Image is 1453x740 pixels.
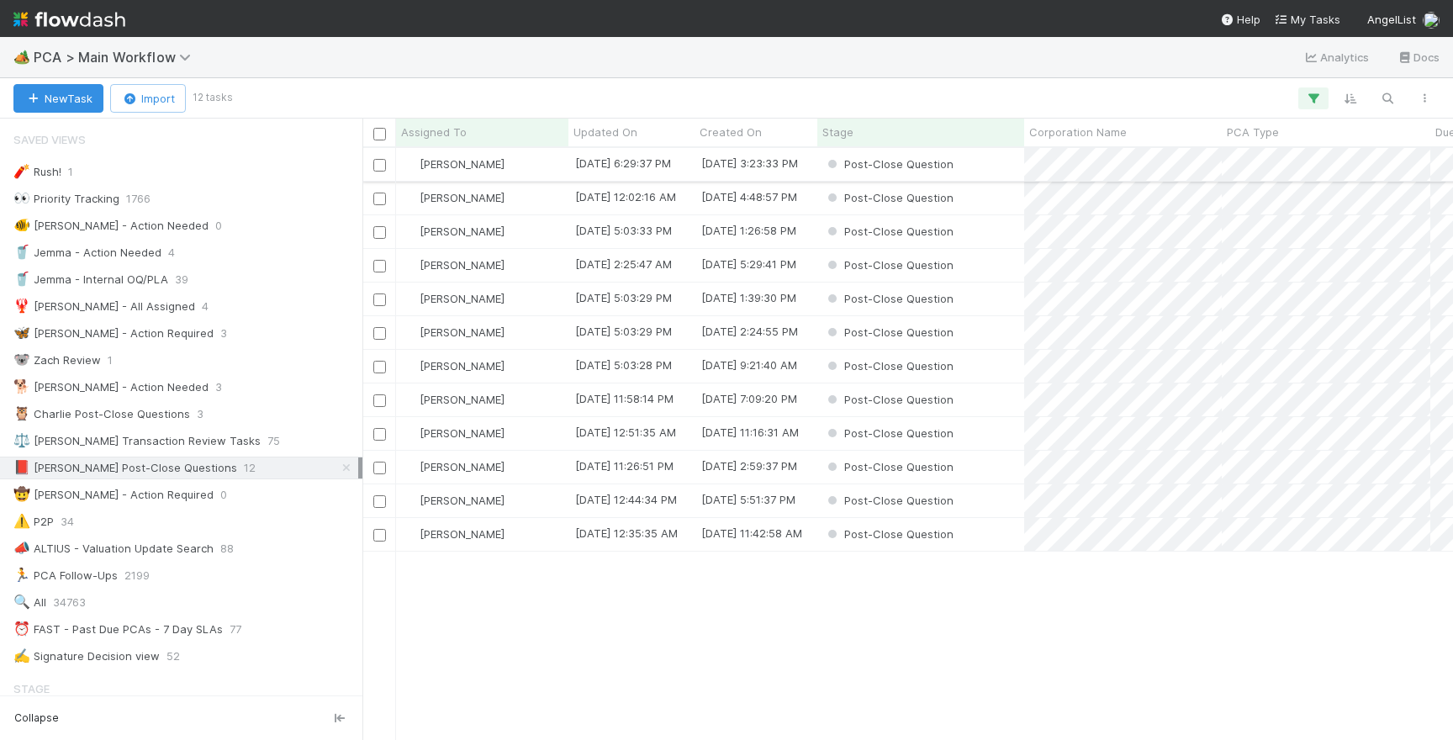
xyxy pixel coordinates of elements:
[403,492,505,509] div: [PERSON_NAME]
[701,525,802,542] div: [DATE] 11:42:58 AM
[13,377,209,398] div: [PERSON_NAME] - Action Needed
[13,123,86,156] span: Saved Views
[575,222,672,239] div: [DATE] 5:03:33 PM
[13,325,30,340] span: 🦋
[404,527,417,541] img: avatar_e1f102a8-6aea-40b1-874c-e2ab2da62ba9.png
[13,514,30,528] span: ⚠️
[166,646,180,667] span: 52
[401,124,467,140] span: Assigned To
[403,156,505,172] div: [PERSON_NAME]
[124,565,150,586] span: 2199
[822,124,853,140] span: Stage
[13,619,223,640] div: FAST - Past Due PCAs - 7 Day SLAs
[13,352,30,367] span: 🐨
[824,391,954,408] div: Post-Close Question
[1227,124,1279,140] span: PCA Type
[573,124,637,140] span: Updated On
[13,379,30,394] span: 🐕
[824,223,954,240] div: Post-Close Question
[404,225,417,238] img: avatar_e1f102a8-6aea-40b1-874c-e2ab2da62ba9.png
[701,289,796,306] div: [DATE] 1:39:30 PM
[403,256,505,273] div: [PERSON_NAME]
[420,494,505,507] span: [PERSON_NAME]
[403,223,505,240] div: [PERSON_NAME]
[420,527,505,541] span: [PERSON_NAME]
[168,242,175,263] span: 4
[1303,47,1370,67] a: Analytics
[575,155,671,172] div: [DATE] 6:29:37 PM
[175,269,188,290] span: 39
[403,391,505,408] div: [PERSON_NAME]
[13,592,46,613] div: All
[824,290,954,307] div: Post-Close Question
[824,359,954,373] span: Post-Close Question
[575,525,678,542] div: [DATE] 12:35:35 AM
[373,226,386,239] input: Toggle Row Selected
[824,527,954,541] span: Post-Close Question
[373,394,386,407] input: Toggle Row Selected
[404,292,417,305] img: avatar_e1f102a8-6aea-40b1-874c-e2ab2da62ba9.png
[373,529,386,542] input: Toggle Row Selected
[403,526,505,542] div: [PERSON_NAME]
[202,296,209,317] span: 4
[1220,11,1260,28] div: Help
[575,289,672,306] div: [DATE] 5:03:29 PM
[13,272,30,286] span: 🥤
[824,324,954,341] div: Post-Close Question
[824,225,954,238] span: Post-Close Question
[403,458,505,475] div: [PERSON_NAME]
[13,242,161,263] div: Jemma - Action Needed
[13,487,30,501] span: 🤠
[1274,11,1340,28] a: My Tasks
[13,460,30,474] span: 📕
[34,49,199,66] span: PCA > Main Workflow
[13,215,209,236] div: [PERSON_NAME] - Action Needed
[824,425,954,441] div: Post-Close Question
[575,323,672,340] div: [DATE] 5:03:29 PM
[13,188,119,209] div: Priority Tracking
[13,541,30,555] span: 📣
[701,222,796,239] div: [DATE] 1:26:58 PM
[108,350,113,371] span: 1
[13,269,168,290] div: Jemma - Internal OQ/PLA
[420,359,505,373] span: [PERSON_NAME]
[13,218,30,232] span: 🐠
[13,484,214,505] div: [PERSON_NAME] - Action Required
[824,157,954,171] span: Post-Close Question
[824,460,954,473] span: Post-Close Question
[575,188,676,205] div: [DATE] 12:02:16 AM
[701,323,798,340] div: [DATE] 2:24:55 PM
[824,492,954,509] div: Post-Close Question
[13,621,30,636] span: ⏰
[373,128,386,140] input: Toggle All Rows Selected
[404,325,417,339] img: avatar_e1f102a8-6aea-40b1-874c-e2ab2da62ba9.png
[373,193,386,205] input: Toggle Row Selected
[110,84,186,113] button: Import
[824,189,954,206] div: Post-Close Question
[13,404,190,425] div: Charlie Post-Close Questions
[420,292,505,305] span: [PERSON_NAME]
[420,325,505,339] span: [PERSON_NAME]
[13,672,50,706] span: Stage
[403,425,505,441] div: [PERSON_NAME]
[404,426,417,440] img: avatar_e1f102a8-6aea-40b1-874c-e2ab2da62ba9.png
[403,357,505,374] div: [PERSON_NAME]
[13,538,214,559] div: ALTIUS - Valuation Update Search
[575,357,672,373] div: [DATE] 5:03:28 PM
[220,484,227,505] span: 0
[220,323,227,344] span: 3
[403,290,505,307] div: [PERSON_NAME]
[404,494,417,507] img: avatar_e1f102a8-6aea-40b1-874c-e2ab2da62ba9.png
[13,457,237,478] div: [PERSON_NAME] Post-Close Questions
[13,296,195,317] div: [PERSON_NAME] - All Assigned
[373,462,386,474] input: Toggle Row Selected
[373,293,386,306] input: Toggle Row Selected
[230,619,241,640] span: 77
[575,457,674,474] div: [DATE] 11:26:51 PM
[404,258,417,272] img: avatar_e1f102a8-6aea-40b1-874c-e2ab2da62ba9.png
[701,188,797,205] div: [DATE] 4:48:57 PM
[244,457,256,478] span: 12
[13,406,30,420] span: 🦉
[267,431,280,452] span: 75
[13,299,30,313] span: 🦞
